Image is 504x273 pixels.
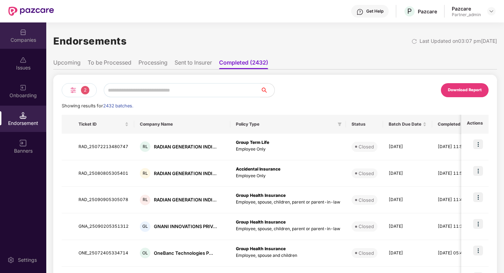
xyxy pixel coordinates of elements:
div: OneBanc Technologies P... [154,250,213,257]
div: Last Updated on 03:07 pm[DATE] [420,37,497,45]
img: svg+xml;base64,PHN2ZyBpZD0iQ29tcGFuaWVzIiB4bWxucz0iaHR0cDovL3d3dy53My5vcmcvMjAwMC9zdmciIHdpZHRoPS... [20,29,27,36]
td: [DATE] [383,134,432,160]
b: Group Health Insurance [236,193,286,198]
div: Closed [359,249,374,257]
img: svg+xml;base64,PHN2ZyB4bWxucz0iaHR0cDovL3d3dy53My5vcmcvMjAwMC9zdmciIHdpZHRoPSIyNCIgaGVpZ2h0PSIyNC... [69,86,77,94]
li: Upcoming [53,59,81,69]
p: Employee, spouse, children, parent or parent-in-law [236,199,340,206]
b: Group Health Insurance [236,246,286,251]
th: Company Name [134,115,230,134]
div: Partner_admin [452,12,481,18]
span: P [407,7,412,15]
div: Pazcare [418,8,437,15]
td: [DATE] 11:49 AM [432,187,479,213]
span: Completed On [438,121,468,127]
p: Employee, spouse, children, parent or parent-in-law [236,226,340,232]
b: Group Term Life [236,140,269,145]
div: Closed [359,223,374,230]
img: svg+xml;base64,PHN2ZyB3aWR0aD0iMTQuNSIgaGVpZ2h0PSIxNC41IiB2aWV3Qm94PSIwIDAgMTYgMTYiIGZpbGw9Im5vbm... [20,112,27,119]
p: Employee, spouse and children [236,252,340,259]
span: filter [338,122,342,126]
td: [DATE] 05:47 AM [432,240,479,267]
th: Batch Due Date [383,115,432,134]
img: svg+xml;base64,PHN2ZyBpZD0iSXNzdWVzX2Rpc2FibGVkIiB4bWxucz0iaHR0cDovL3d3dy53My5vcmcvMjAwMC9zdmciIH... [20,56,27,64]
button: search [260,83,275,97]
p: Employee Only [236,173,340,179]
td: GNA_25090205351312 [73,213,134,240]
th: Ticket ID [73,115,134,134]
span: 2 [81,86,89,94]
div: GL [140,221,150,232]
span: filter [336,120,343,128]
p: Employee Only [236,146,340,153]
div: RADIAN GENERATION INDI... [154,170,217,177]
li: To be Processed [88,59,131,69]
img: svg+xml;base64,PHN2ZyB3aWR0aD0iMjAiIGhlaWdodD0iMjAiIHZpZXdCb3g9IjAgMCAyMCAyMCIgZmlsbD0ibm9uZSIgeG... [20,84,27,91]
td: RAD_25090905305078 [73,187,134,213]
td: [DATE] [383,213,432,240]
div: RL [140,195,150,205]
td: [DATE] [383,240,432,267]
td: [DATE] [383,160,432,187]
th: Completed On [432,115,479,134]
span: Showing results for [62,103,133,108]
h1: Endorsements [53,33,127,49]
div: RL [140,168,150,179]
th: Status [346,115,383,134]
td: ONE_25072405334714 [73,240,134,267]
div: Download Report [448,87,482,93]
div: RL [140,141,150,152]
b: Accidental Insurance [236,166,280,172]
span: Policy Type [236,121,335,127]
div: Pazcare [452,5,481,12]
img: svg+xml;base64,PHN2ZyBpZD0iSGVscC0zMngzMiIgeG1sbnM9Imh0dHA6Ly93d3cudzMub3JnLzIwMDAvc3ZnIiB3aWR0aD... [356,8,363,15]
b: Group Health Insurance [236,219,286,225]
td: [DATE] 11:56 AM [432,160,479,187]
li: Sent to Insurer [175,59,212,69]
div: Closed [359,143,374,150]
img: icon [473,192,483,202]
span: Batch Due Date [389,121,421,127]
img: icon [473,166,483,176]
td: [DATE] 11:13 AM [432,213,479,240]
td: [DATE] 11:59 AM [432,134,479,160]
span: search [260,87,274,93]
div: Closed [359,170,374,177]
div: Settings [16,257,39,264]
td: RAD_25080805305401 [73,160,134,187]
div: OL [140,248,150,258]
img: icon [473,246,483,255]
div: RADIAN GENERATION INDI... [154,197,217,203]
div: GNANI INNOVATIONS PRIV... [154,223,217,230]
img: icon [473,219,483,229]
td: RAD_25072213480747 [73,134,134,160]
li: Processing [138,59,168,69]
span: 2432 batches. [103,103,133,108]
div: Get Help [366,8,383,14]
span: Ticket ID [79,121,123,127]
img: svg+xml;base64,PHN2ZyBpZD0iUmVsb2FkLTMyeDMyIiB4bWxucz0iaHR0cDovL3d3dy53My5vcmcvMjAwMC9zdmciIHdpZH... [411,39,417,44]
img: icon [473,139,483,149]
img: New Pazcare Logo [8,7,54,16]
div: Closed [359,197,374,204]
td: [DATE] [383,187,432,213]
img: svg+xml;base64,PHN2ZyBpZD0iU2V0dGluZy0yMHgyMCIgeG1sbnM9Imh0dHA6Ly93d3cudzMub3JnLzIwMDAvc3ZnIiB3aW... [7,257,14,264]
li: Completed (2432) [219,59,268,69]
img: svg+xml;base64,PHN2ZyB3aWR0aD0iMTYiIGhlaWdodD0iMTYiIHZpZXdCb3g9IjAgMCAxNiAxNiIgZmlsbD0ibm9uZSIgeG... [20,140,27,147]
img: svg+xml;base64,PHN2ZyBpZD0iRHJvcGRvd24tMzJ4MzIiIHhtbG5zPSJodHRwOi8vd3d3LnczLm9yZy8yMDAwL3N2ZyIgd2... [489,8,494,14]
div: RADIAN GENERATION INDI... [154,144,217,150]
th: Actions [461,115,489,134]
